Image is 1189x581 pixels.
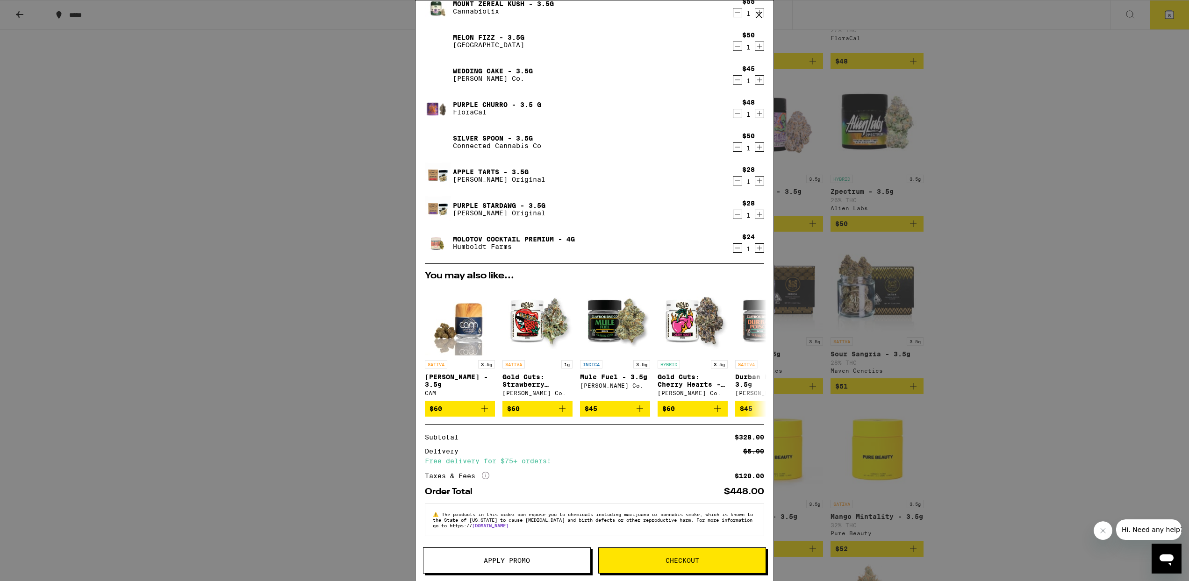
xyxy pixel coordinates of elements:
span: $60 [662,405,675,412]
button: Decrement [733,42,742,51]
div: $28 [742,166,755,173]
p: Humboldt Farms [453,243,575,250]
a: Silver Spoon - 3.5g [453,135,541,142]
div: 1 [742,10,755,17]
p: Cannabiotix [453,7,554,15]
a: [DOMAIN_NAME] [472,523,509,528]
a: Open page for Durban Poison - 3.5g from Claybourne Co. [735,285,805,401]
a: Apple Tarts - 3.5g [453,168,545,176]
a: Open page for Jack Herer - 3.5g from CAM [425,285,495,401]
p: [PERSON_NAME] Original [453,209,545,217]
button: Increment [755,109,764,118]
div: 1 [742,43,755,51]
div: 1 [742,178,755,185]
iframe: Message from company [1116,519,1182,540]
div: $5.00 [743,448,764,454]
p: Gold Cuts: Strawberry C.R.E.A.M.- 3.5g [502,373,573,388]
p: [PERSON_NAME] Original [453,176,545,183]
div: Delivery [425,448,465,454]
button: Decrement [733,75,742,85]
img: Purple Churro - 3.5 g [425,92,451,126]
span: ⚠️ [433,511,442,517]
div: $328.00 [735,434,764,440]
div: 1 [742,111,755,118]
p: Mule Fuel - 3.5g [580,373,650,381]
img: Wedding Cake - 3.5g [425,62,451,88]
div: $50 [742,132,755,140]
button: Checkout [598,547,766,574]
a: Open page for Gold Cuts: Strawberry C.R.E.A.M.- 3.5g from Claybourne Co. [502,285,573,401]
button: Decrement [733,243,742,253]
span: Checkout [666,557,699,564]
div: 1 [742,245,755,253]
p: 3.5g [478,360,495,368]
div: Order Total [425,488,479,496]
button: Add to bag [580,401,650,417]
div: $28 [742,199,755,207]
img: Silver Spoon - 3.5g [425,129,451,155]
button: Decrement [733,109,742,118]
span: $60 [507,405,520,412]
button: Apply Promo [423,547,591,574]
div: [PERSON_NAME] Co. [502,390,573,396]
div: $48 [742,99,755,106]
p: [GEOGRAPHIC_DATA] [453,41,524,49]
div: [PERSON_NAME] Co. [658,390,728,396]
img: Claybourne Co. - Durban Poison - 3.5g [735,285,805,355]
span: $45 [740,405,752,412]
div: CAM [425,390,495,396]
div: Taxes & Fees [425,472,489,480]
div: [PERSON_NAME] Co. [580,383,650,389]
div: $45 [742,65,755,72]
a: Purple Churro - 3.5 g [453,101,541,108]
p: SATIVA [425,360,447,368]
p: FloraCal [453,108,541,116]
h2: You may also like... [425,271,764,281]
div: $448.00 [724,488,764,496]
button: Increment [755,142,764,152]
div: $24 [742,233,755,241]
p: [PERSON_NAME] Co. [453,75,533,82]
a: Wedding Cake - 3.5g [453,67,533,75]
p: SATIVA [735,360,758,368]
span: The products in this order can expose you to chemicals including marijuana or cannabis smoke, whi... [433,511,753,528]
img: Molotov Cocktail Premium - 4g [425,230,451,256]
img: Claybourne Co. - Mule Fuel - 3.5g [580,285,650,355]
img: Purple Stardawg - 3.5g [425,196,451,222]
button: Increment [755,42,764,51]
p: SATIVA [502,360,525,368]
img: Melon Fizz - 3.5g [425,28,451,54]
p: 1g [561,360,573,368]
p: Durban Poison - 3.5g [735,373,805,388]
span: Apply Promo [484,557,530,564]
p: [PERSON_NAME] - 3.5g [425,373,495,388]
button: Add to bag [658,401,728,417]
button: Add to bag [735,401,805,417]
a: Purple Stardawg - 3.5g [453,202,545,209]
button: Increment [755,210,764,219]
div: Free delivery for $75+ orders! [425,458,764,464]
img: Apple Tarts - 3.5g [425,163,451,189]
img: CAM - Jack Herer - 3.5g [425,285,495,355]
img: Claybourne Co. - Gold Cuts: Strawberry C.R.E.A.M.- 3.5g [502,285,573,355]
p: 3.5g [633,360,650,368]
div: Subtotal [425,434,465,440]
span: Hi. Need any help? [6,7,67,14]
button: Add to bag [502,401,573,417]
img: Claybourne Co. - Gold Cuts: Cherry Hearts - 3.5g [658,285,728,355]
a: Melon Fizz - 3.5g [453,34,524,41]
a: Molotov Cocktail Premium - 4g [453,235,575,243]
button: Decrement [733,142,742,152]
p: Connected Cannabis Co [453,142,541,149]
p: HYBRID [658,360,680,368]
button: Increment [755,75,764,85]
button: Decrement [733,210,742,219]
span: $60 [430,405,442,412]
p: INDICA [580,360,602,368]
span: $45 [585,405,597,412]
p: 3.5g [711,360,728,368]
div: 1 [742,212,755,219]
iframe: Close message [1094,521,1112,540]
p: Gold Cuts: Cherry Hearts - 3.5g [658,373,728,388]
iframe: Button to launch messaging window [1152,544,1182,574]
